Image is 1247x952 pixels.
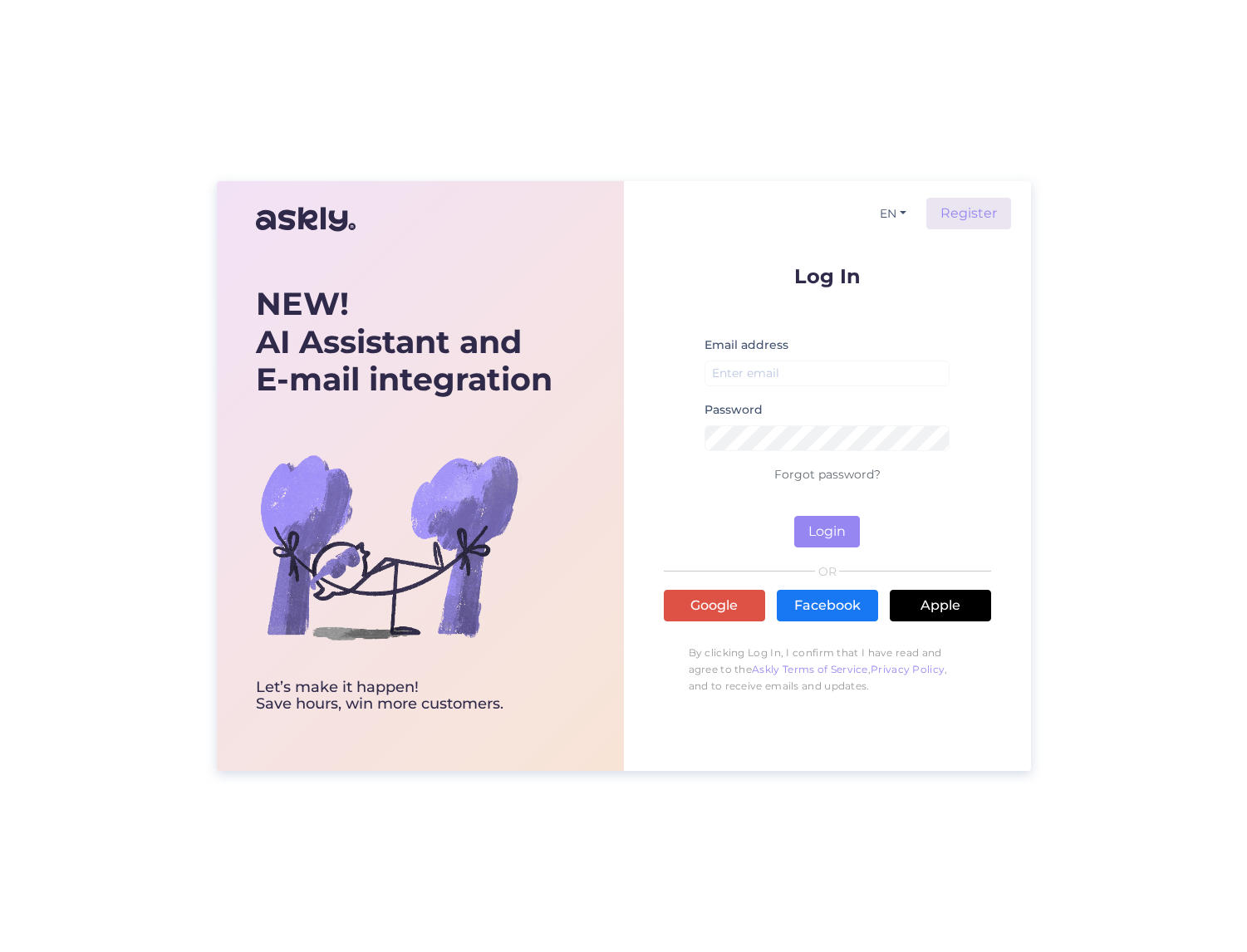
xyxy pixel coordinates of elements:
[777,590,878,621] a: Facebook
[256,285,552,399] div: AI Assistant and E-mail integration
[256,680,552,713] div: Let’s make it happen! Save hours, win more customers.
[705,336,788,354] label: Email address
[705,361,950,386] input: Enter email
[926,198,1011,229] a: Register
[871,663,945,675] a: Privacy Policy
[256,199,356,239] img: Askly
[752,663,868,675] a: Askly Terms of Service
[256,284,349,323] b: NEW!
[705,401,763,419] label: Password
[664,590,765,621] a: Google
[815,566,839,577] span: OR
[873,202,913,226] button: EN
[890,590,991,621] a: Apple
[774,467,881,482] a: Forgot password?
[664,266,991,287] p: Log In
[256,414,522,680] img: bg-askly
[794,516,860,547] button: Login
[664,636,991,703] p: By clicking Log In, I confirm that I have read and agree to the , , and to receive emails and upd...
